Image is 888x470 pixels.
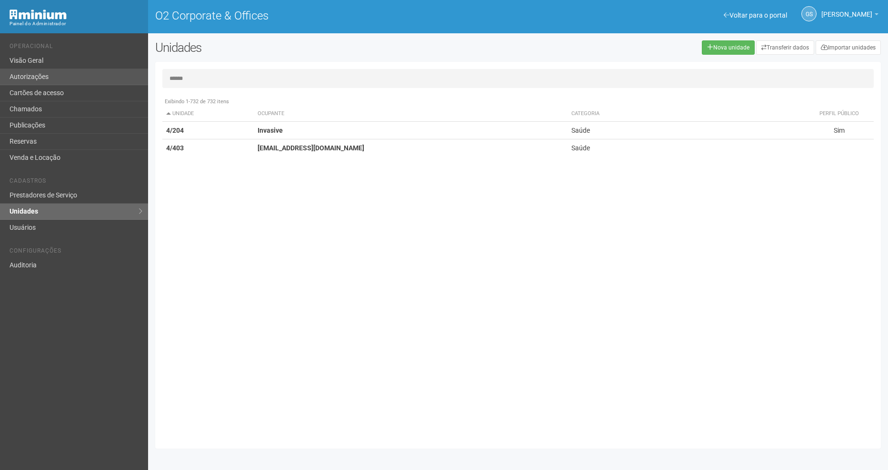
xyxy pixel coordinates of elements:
strong: 4/403 [166,144,184,152]
th: Perfil público: activate to sort column ascending [805,106,874,122]
a: Nova unidade [702,40,755,55]
div: Painel do Administrador [10,20,141,28]
img: Minium [10,10,67,20]
li: Cadastros [10,177,141,187]
a: Voltar para o portal [724,11,787,19]
h2: Unidades [155,40,449,55]
a: GS [801,6,817,21]
a: Transferir dados [756,40,814,55]
a: Importar unidades [816,40,881,55]
span: Gabriela Souza [821,1,872,18]
h1: O2 Corporate & Offices [155,10,511,22]
span: Sim [834,127,845,134]
td: Saúde [568,139,805,157]
th: Ocupante: activate to sort column ascending [254,106,568,122]
td: Saúde [568,122,805,139]
a: [PERSON_NAME] [821,12,878,20]
li: Configurações [10,247,141,257]
div: Exibindo 1-732 de 732 itens [162,98,874,106]
strong: Invasive [258,127,283,134]
strong: 4/204 [166,127,184,134]
li: Operacional [10,43,141,53]
strong: [EMAIL_ADDRESS][DOMAIN_NAME] [258,144,364,152]
th: Unidade: activate to sort column descending [162,106,254,122]
th: Categoria: activate to sort column ascending [568,106,805,122]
